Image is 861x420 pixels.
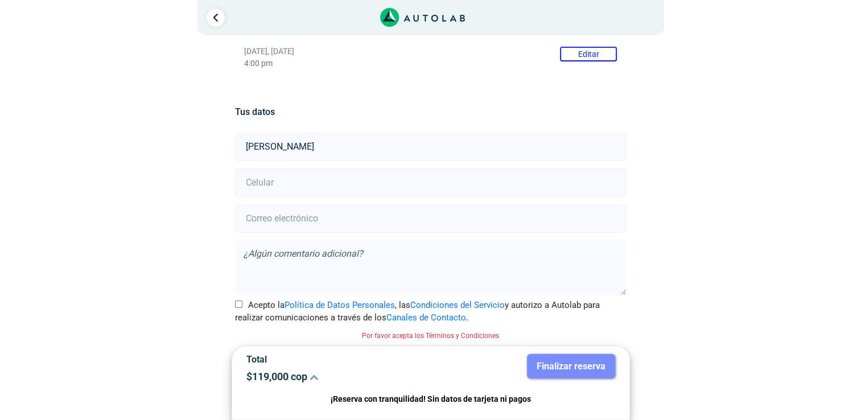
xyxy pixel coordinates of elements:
[380,11,465,22] a: Link al sitio de autolab
[235,106,626,117] h5: Tus datos
[235,299,626,324] label: Acepto la , las y autorizo a Autolab para realizar comunicaciones a través de los .
[560,47,617,61] button: Editar
[235,168,626,197] input: Celular
[235,133,626,161] input: Nombre y apellido
[246,354,422,365] p: Total
[527,354,615,378] button: Finalizar reserva
[235,300,242,308] input: Acepto laPolítica de Datos Personales, lasCondiciones del Servicioy autorizo a Autolab para reali...
[244,47,617,56] p: [DATE], [DATE]
[246,370,422,382] p: $ 119,000 cop
[244,59,617,68] p: 4:00 pm
[235,204,626,233] input: Correo electrónico
[207,9,225,27] a: Ir al paso anterior
[386,312,466,323] a: Canales de Contacto
[410,300,505,310] a: Condiciones del Servicio
[362,332,499,340] small: Por favor acepta los Términos y Condiciones
[285,300,395,310] a: Política de Datos Personales
[246,393,615,406] p: ¡Reserva con tranquilidad! Sin datos de tarjeta ni pagos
